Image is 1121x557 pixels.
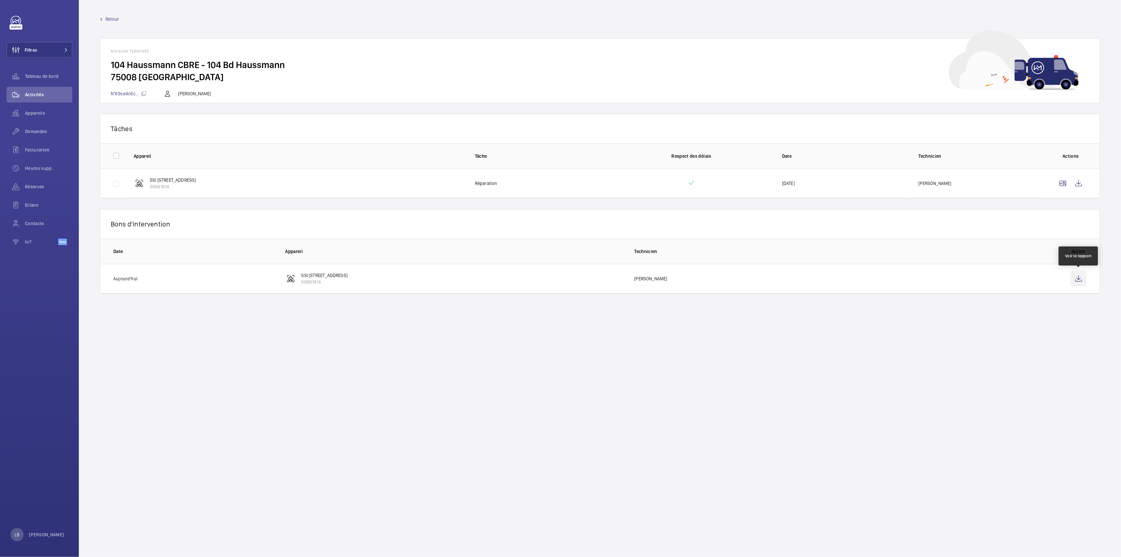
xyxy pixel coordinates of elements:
p: Appareil [134,153,464,159]
button: Filtres [7,42,72,58]
h1: Mission terminée [111,49,1089,54]
p: [PERSON_NAME] [29,531,64,538]
span: Appareils [25,110,72,116]
h2: 104 Haussmann CBRE - 104 Bd Haussmann [111,59,1089,71]
span: Activités [25,91,72,98]
img: car delivery [949,30,1079,90]
p: Bons d'intervention [111,220,1089,228]
p: SSI [STREET_ADDRESS] [301,272,348,279]
p: Date [782,153,908,159]
p: Actions [1055,153,1087,159]
p: Tâche [475,153,601,159]
span: Bilans [25,202,72,208]
span: Contacts [25,220,72,227]
p: Aujourd'hui [113,275,138,282]
span: N°69cd4c6c... [111,91,146,96]
p: [PERSON_NAME] [634,275,667,282]
p: LB [14,531,19,538]
span: Réserves [25,183,72,190]
span: Retour [105,16,119,22]
p: [DATE] [782,180,795,187]
p: [PERSON_NAME] [918,180,951,187]
p: Respect des délais [611,153,771,159]
h2: 75008 [GEOGRAPHIC_DATA] [111,71,1089,83]
p: 99661614 [301,279,348,285]
div: Voir le rapport [1065,253,1092,259]
span: Filtres [25,47,37,53]
p: Appareil [285,248,624,255]
img: fire_alarm.svg [135,179,143,187]
img: fire_alarm.svg [287,275,295,283]
p: SSI [STREET_ADDRESS] [150,177,196,183]
p: Tâches [111,125,1089,133]
p: Réparation [475,180,497,187]
span: Tableau de bord [25,73,72,80]
span: Beta [58,239,67,245]
p: Technicien [634,248,1060,255]
span: IoT [25,239,58,245]
span: Demandes [25,128,72,135]
p: Date [113,248,275,255]
p: 99661614 [150,183,196,190]
p: Technicien [918,153,1044,159]
p: [PERSON_NAME] [178,90,211,97]
span: Heures supp. [25,165,72,172]
span: Facturation [25,147,72,153]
